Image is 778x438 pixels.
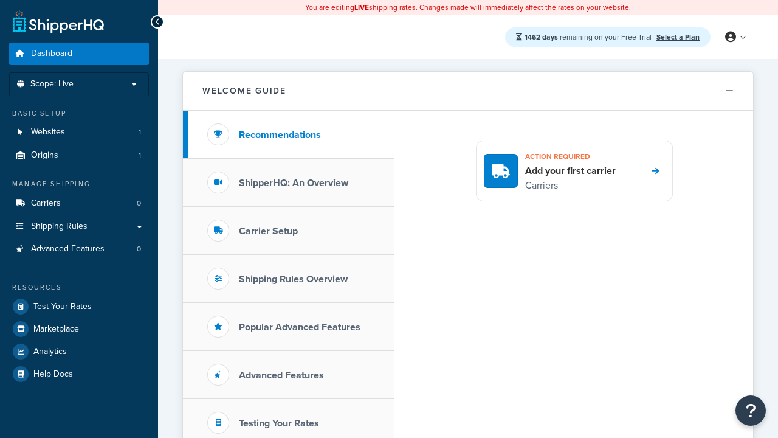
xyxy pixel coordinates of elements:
[31,198,61,209] span: Carriers
[239,274,348,285] h3: Shipping Rules Overview
[239,226,298,237] h3: Carrier Setup
[31,150,58,161] span: Origins
[202,86,286,96] h2: Welcome Guide
[239,370,324,381] h3: Advanced Features
[525,148,616,164] h3: Action required
[525,164,616,178] h4: Add your first carrier
[137,244,141,254] span: 0
[139,127,141,137] span: 1
[9,238,149,260] a: Advanced Features0
[183,72,753,111] button: Welcome Guide
[9,296,149,318] a: Test Your Rates
[31,49,72,59] span: Dashboard
[9,192,149,215] li: Carriers
[9,108,149,119] div: Basic Setup
[9,192,149,215] a: Carriers0
[239,418,319,429] h3: Testing Your Rates
[31,127,65,137] span: Websites
[354,2,369,13] b: LIVE
[9,341,149,363] a: Analytics
[9,144,149,167] li: Origins
[33,302,92,312] span: Test Your Rates
[30,79,74,89] span: Scope: Live
[525,178,616,193] p: Carriers
[9,215,149,238] a: Shipping Rules
[9,179,149,189] div: Manage Shipping
[31,221,88,232] span: Shipping Rules
[525,32,653,43] span: remaining on your Free Trial
[525,32,558,43] strong: 1462 days
[9,363,149,385] a: Help Docs
[33,324,79,335] span: Marketplace
[9,121,149,144] a: Websites1
[9,43,149,65] a: Dashboard
[9,121,149,144] li: Websites
[239,130,321,141] h3: Recommendations
[239,178,348,189] h3: ShipperHQ: An Overview
[139,150,141,161] span: 1
[9,282,149,293] div: Resources
[735,395,766,426] button: Open Resource Center
[33,347,67,357] span: Analytics
[9,318,149,340] a: Marketplace
[31,244,105,254] span: Advanced Features
[656,32,700,43] a: Select a Plan
[9,144,149,167] a: Origins1
[33,369,73,380] span: Help Docs
[137,198,141,209] span: 0
[9,238,149,260] li: Advanced Features
[239,322,360,333] h3: Popular Advanced Features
